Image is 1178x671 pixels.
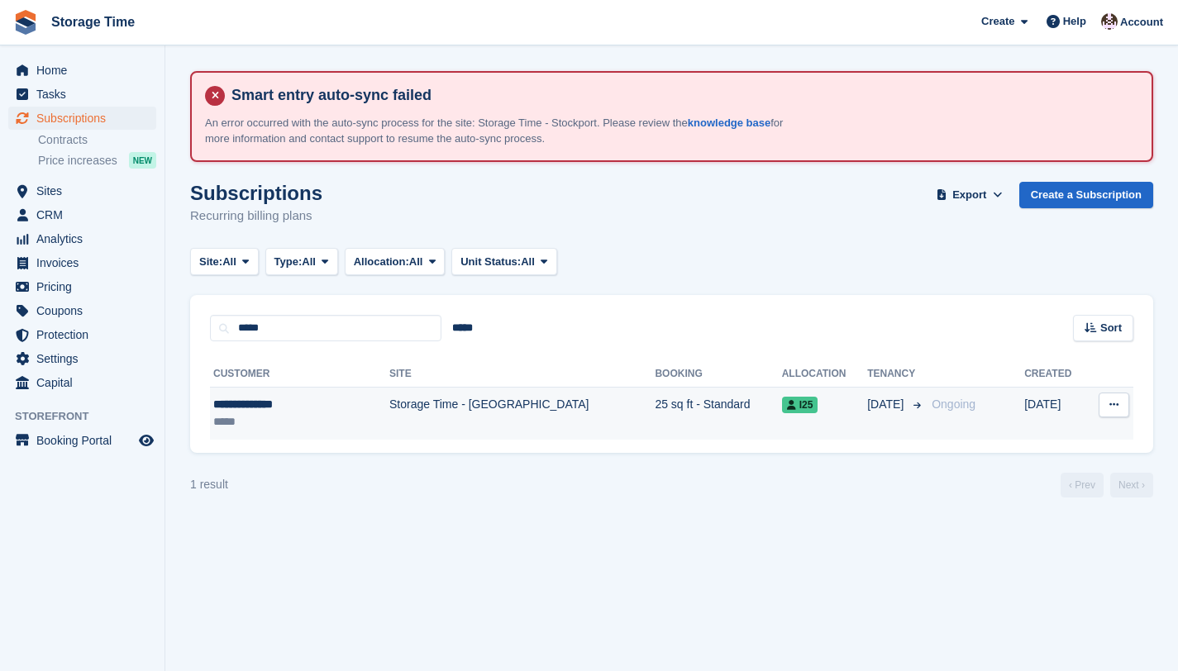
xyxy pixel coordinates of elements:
[460,254,521,270] span: Unit Status:
[13,10,38,35] img: stora-icon-8386f47178a22dfd0bd8f6a31ec36ba5ce8667c1dd55bd0f319d3a0aa187defe.svg
[15,408,165,425] span: Storefront
[1024,388,1087,440] td: [DATE]
[8,371,156,394] a: menu
[8,107,156,130] a: menu
[688,117,770,129] a: knowledge base
[190,207,322,226] p: Recurring billing plans
[1057,473,1157,497] nav: Page
[1061,473,1104,497] a: Previous
[8,323,156,346] a: menu
[655,388,781,440] td: 25 sq ft - Standard
[225,86,1138,105] h4: Smart entry auto-sync failed
[389,361,655,388] th: Site
[8,275,156,298] a: menu
[222,254,236,270] span: All
[1120,14,1163,31] span: Account
[8,227,156,250] a: menu
[190,248,259,275] button: Site: All
[932,397,975,411] span: Ongoing
[36,59,136,82] span: Home
[8,59,156,82] a: menu
[521,254,535,270] span: All
[38,151,156,169] a: Price increases NEW
[389,388,655,440] td: Storage Time - [GEOGRAPHIC_DATA]
[1100,320,1122,336] span: Sort
[36,299,136,322] span: Coupons
[867,396,907,413] span: [DATE]
[867,361,925,388] th: Tenancy
[36,83,136,106] span: Tasks
[1019,182,1153,209] a: Create a Subscription
[655,361,781,388] th: Booking
[36,107,136,130] span: Subscriptions
[782,397,818,413] span: I25
[1101,13,1118,30] img: Saeed
[409,254,423,270] span: All
[45,8,141,36] a: Storage Time
[190,182,322,204] h1: Subscriptions
[36,347,136,370] span: Settings
[265,248,338,275] button: Type: All
[36,323,136,346] span: Protection
[36,251,136,274] span: Invoices
[8,347,156,370] a: menu
[190,476,228,493] div: 1 result
[136,431,156,450] a: Preview store
[981,13,1014,30] span: Create
[8,83,156,106] a: menu
[345,248,446,275] button: Allocation: All
[8,429,156,452] a: menu
[451,248,556,275] button: Unit Status: All
[302,254,316,270] span: All
[199,254,222,270] span: Site:
[782,361,868,388] th: Allocation
[205,115,784,147] p: An error occurred with the auto-sync process for the site: Storage Time - Stockport. Please revie...
[129,152,156,169] div: NEW
[274,254,303,270] span: Type:
[210,361,389,388] th: Customer
[36,429,136,452] span: Booking Portal
[8,251,156,274] a: menu
[1063,13,1086,30] span: Help
[36,371,136,394] span: Capital
[933,182,1006,209] button: Export
[38,153,117,169] span: Price increases
[8,179,156,202] a: menu
[36,203,136,226] span: CRM
[8,299,156,322] a: menu
[36,179,136,202] span: Sites
[8,203,156,226] a: menu
[1110,473,1153,497] a: Next
[36,227,136,250] span: Analytics
[354,254,409,270] span: Allocation:
[952,187,986,203] span: Export
[36,275,136,298] span: Pricing
[1024,361,1087,388] th: Created
[38,132,156,148] a: Contracts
